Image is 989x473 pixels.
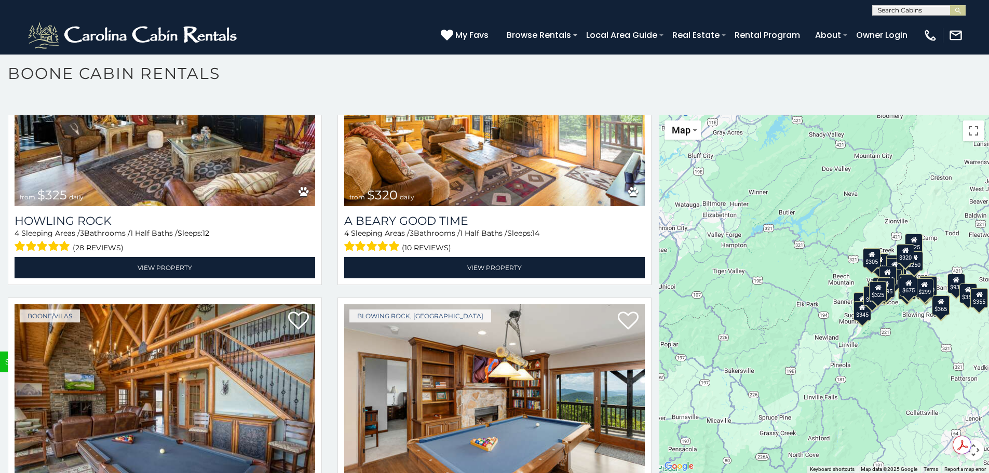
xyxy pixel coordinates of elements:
[26,20,241,51] img: White-1-2.png
[69,193,84,201] span: daily
[15,257,315,278] a: View Property
[917,279,935,299] div: $695
[441,29,491,42] a: My Favs
[349,193,365,201] span: from
[672,125,690,136] span: Map
[906,251,924,271] div: $250
[288,310,309,332] a: Add to favorites
[897,244,915,263] div: $320
[870,281,887,301] div: $325
[402,241,451,254] span: (10 reviews)
[919,276,937,295] div: $380
[854,292,872,312] div: $375
[460,228,507,238] span: 1 Half Baths /
[923,28,938,43] img: phone-regular-white.png
[15,228,315,254] div: Sleeping Areas / Bathrooms / Sleeps:
[899,274,917,293] div: $395
[367,187,398,202] span: $320
[729,26,805,44] a: Rental Program
[344,228,645,254] div: Sleeping Areas / Bathrooms / Sleeps:
[37,187,67,202] span: $325
[665,120,701,140] button: Change map style
[886,258,904,277] div: $460
[898,279,916,299] div: $315
[963,120,984,141] button: Toggle fullscreen view
[344,228,349,238] span: 4
[877,277,895,297] div: $395
[944,466,986,472] a: Report a map error
[932,295,950,315] div: $365
[949,28,963,43] img: mail-regular-white.png
[886,255,904,275] div: $565
[344,257,645,278] a: View Property
[947,273,965,293] div: $930
[900,276,918,296] div: $675
[202,228,209,238] span: 12
[864,286,882,306] div: $330
[349,309,491,322] a: Blowing Rock, [GEOGRAPHIC_DATA]
[916,278,933,298] div: $299
[130,228,178,238] span: 1 Half Baths /
[80,228,84,238] span: 3
[959,283,977,303] div: $355
[863,248,881,267] div: $305
[879,266,897,286] div: $410
[618,310,639,332] a: Add to favorites
[344,214,645,228] a: A Beary Good Time
[581,26,662,44] a: Local Area Guide
[15,228,19,238] span: 4
[73,241,124,254] span: (28 reviews)
[502,26,576,44] a: Browse Rentals
[853,301,871,321] div: $345
[667,26,725,44] a: Real Estate
[15,214,315,228] a: Howling Rock
[410,228,414,238] span: 3
[851,26,913,44] a: Owner Login
[861,466,917,472] span: Map data ©2025 Google
[532,228,539,238] span: 14
[810,466,855,473] button: Keyboard shortcuts
[20,193,35,201] span: from
[971,288,988,307] div: $355
[662,460,696,473] a: Open this area in Google Maps (opens a new window)
[20,309,80,322] a: Boone/Vilas
[662,460,696,473] img: Google
[905,233,923,253] div: $525
[924,466,938,472] a: Terms
[810,26,846,44] a: About
[400,193,414,201] span: daily
[455,29,489,42] span: My Favs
